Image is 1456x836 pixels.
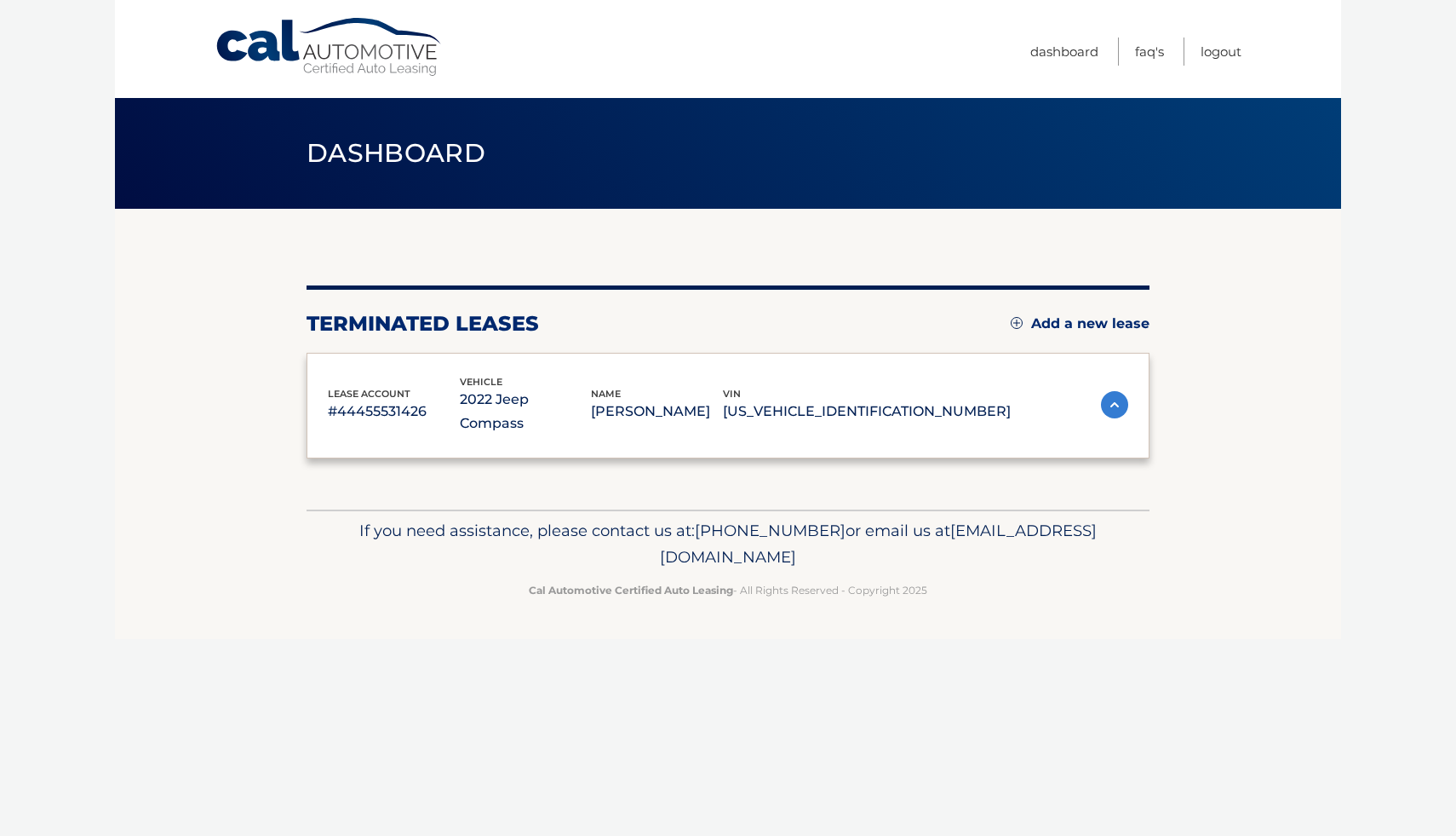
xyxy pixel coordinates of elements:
[318,581,1138,599] p: - All Rights Reserved - Copyright 2025
[328,388,410,400] span: lease account
[1101,391,1128,418] img: accordion-active.svg
[215,17,444,78] a: Cal Automotive
[318,517,1138,572] p: If you need assistance, please contact us at: or email us at
[723,400,1011,424] p: [US_VEHICLE_IDENTIFICATION_NUMBER]
[1135,37,1164,66] a: FAQ's
[591,388,621,400] span: name
[328,400,460,424] p: #44455531426
[591,400,723,424] p: [PERSON_NAME]
[1011,315,1149,332] a: Add a new lease
[460,376,502,388] span: vehicle
[695,521,846,540] span: [PHONE_NUMBER]
[1201,37,1241,66] a: Logout
[529,584,733,597] strong: Cal Automotive Certified Auto Leasing
[723,388,741,400] span: vin
[1011,317,1023,329] img: add.svg
[1030,37,1098,66] a: Dashboard
[307,311,539,337] h2: terminated leases
[307,137,485,169] span: Dashboard
[460,388,592,435] p: 2022 Jeep Compass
